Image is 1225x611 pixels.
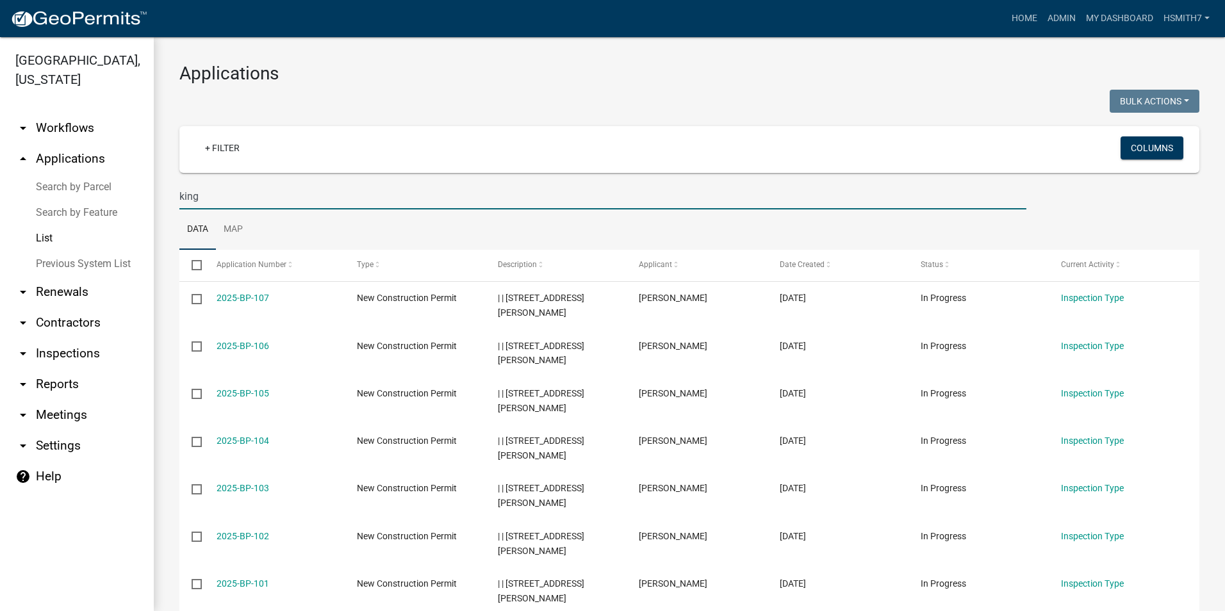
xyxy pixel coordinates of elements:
span: 07/24/2025 [780,436,806,446]
i: arrow_drop_down [15,120,31,136]
input: Search for applications [179,183,1026,209]
span: Jason Humphries [639,578,707,589]
a: Inspection Type [1061,578,1124,589]
button: Columns [1121,136,1183,159]
i: help [15,469,31,484]
span: Jason Humphries [639,341,707,351]
a: + Filter [195,136,250,159]
i: arrow_drop_down [15,346,31,361]
i: arrow_drop_down [15,438,31,453]
span: Jason Humphries [639,388,707,398]
a: Map [216,209,251,250]
span: Jason Humphries [639,483,707,493]
span: Applicant [639,260,672,269]
a: 2025-BP-103 [217,483,269,493]
a: 2025-BP-105 [217,388,269,398]
span: New Construction Permit [357,293,457,303]
span: Description [498,260,537,269]
span: 07/24/2025 [780,388,806,398]
a: 2025-BP-106 [217,341,269,351]
span: 07/24/2025 [780,483,806,493]
a: hsmith7 [1158,6,1215,31]
span: | | 33 Martin Luther King Junior Drive [498,483,584,508]
i: arrow_drop_down [15,407,31,423]
span: Current Activity [1061,260,1114,269]
a: My Dashboard [1081,6,1158,31]
span: 07/24/2025 [780,531,806,541]
a: Inspection Type [1061,483,1124,493]
a: 2025-BP-107 [217,293,269,303]
span: In Progress [921,436,966,446]
datatable-header-cell: Application Number [204,250,345,281]
a: 2025-BP-104 [217,436,269,446]
span: New Construction Permit [357,436,457,446]
a: Admin [1042,6,1081,31]
span: In Progress [921,341,966,351]
span: | | 33 Martin Luther King Junior Drive [498,578,584,603]
a: Inspection Type [1061,531,1124,541]
a: 2025-BP-101 [217,578,269,589]
span: Jason Humphries [639,436,707,446]
datatable-header-cell: Type [345,250,486,281]
span: | | 33 Martin Luther King Junior Drive [498,341,584,366]
span: | | 33 Martin Luther King Junior Drive [498,531,584,556]
a: Inspection Type [1061,436,1124,446]
a: Inspection Type [1061,388,1124,398]
h3: Applications [179,63,1199,85]
span: Status [921,260,943,269]
span: In Progress [921,578,966,589]
span: In Progress [921,483,966,493]
span: New Construction Permit [357,341,457,351]
a: 2025-BP-102 [217,531,269,541]
a: Data [179,209,216,250]
i: arrow_drop_down [15,377,31,392]
span: 07/24/2025 [780,578,806,589]
span: In Progress [921,388,966,398]
span: Jason Humphries [639,293,707,303]
span: 07/24/2025 [780,293,806,303]
span: | | 33 Martin Luther King Junior Drive [498,293,584,318]
a: Inspection Type [1061,341,1124,351]
i: arrow_drop_down [15,315,31,330]
span: In Progress [921,293,966,303]
i: arrow_drop_down [15,284,31,300]
datatable-header-cell: Select [179,250,204,281]
span: Date Created [780,260,825,269]
a: Inspection Type [1061,293,1124,303]
span: 07/24/2025 [780,341,806,351]
span: Jason Humphries [639,531,707,541]
span: New Construction Permit [357,388,457,398]
span: New Construction Permit [357,531,457,541]
button: Bulk Actions [1110,90,1199,113]
datatable-header-cell: Current Activity [1049,250,1190,281]
i: arrow_drop_up [15,151,31,167]
datatable-header-cell: Description [486,250,627,281]
datatable-header-cell: Applicant [627,250,768,281]
span: Type [357,260,374,269]
span: | | 33 Martin Luther King Junior Drive [498,436,584,460]
span: New Construction Permit [357,483,457,493]
datatable-header-cell: Status [908,250,1049,281]
datatable-header-cell: Date Created [768,250,908,281]
span: Application Number [217,260,286,269]
span: New Construction Permit [357,578,457,589]
a: Home [1007,6,1042,31]
span: | | 33 Martin Luther King Junior Drive [498,388,584,413]
span: In Progress [921,531,966,541]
